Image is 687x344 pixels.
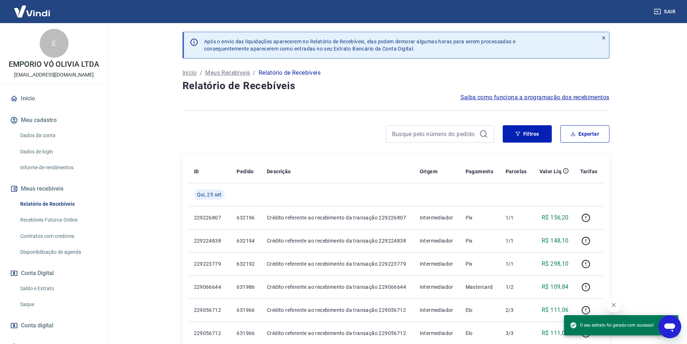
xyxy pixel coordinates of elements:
p: Valor Líq. [540,168,563,175]
p: Elo [466,306,494,314]
p: 229224838 [194,237,225,244]
p: 3/3 [506,330,527,337]
p: Tarifas [580,168,598,175]
p: Intermediador [420,237,454,244]
a: Disponibilização de agenda [17,245,99,260]
p: Pix [466,260,494,267]
p: 2/3 [506,306,527,314]
p: 229056712 [194,306,225,314]
p: R$ 148,10 [542,236,569,245]
p: Mastercard [466,283,494,291]
p: Pix [466,237,494,244]
button: Exportar [560,125,609,143]
p: Pedido [237,168,254,175]
p: 1/1 [506,260,527,267]
span: Qui, 25 set [197,191,222,198]
button: Meus recebíveis [9,181,99,197]
p: 631966 [237,330,255,337]
p: Crédito referente ao recebimento da transação 229226807 [267,214,408,221]
a: Relatório de Recebíveis [17,197,99,212]
a: Dados da conta [17,128,99,143]
p: Crédito referente ao recebimento da transação 229066644 [267,283,408,291]
p: Relatório de Recebíveis [259,69,321,77]
p: ID [194,168,199,175]
p: R$ 109,84 [542,283,569,291]
span: O seu extrato foi gerado com sucesso! [570,322,654,329]
a: Saldo e Extrato [17,281,99,296]
p: R$ 111,06 [542,306,569,314]
p: 229226807 [194,214,225,221]
button: Conta Digital [9,265,99,281]
p: Intermediador [420,330,454,337]
p: 632194 [237,237,255,244]
p: Pagamento [466,168,494,175]
p: 631966 [237,306,255,314]
img: Vindi [9,0,56,22]
p: 1/1 [506,237,527,244]
p: Crédito referente ao recebimento da transação 229223779 [267,260,408,267]
a: Conta digital [9,318,99,334]
p: 229223779 [194,260,225,267]
p: Crédito referente ao recebimento da transação 229224838 [267,237,408,244]
p: / [200,69,202,77]
p: [EMAIL_ADDRESS][DOMAIN_NAME] [14,71,94,79]
p: 1/1 [506,214,527,221]
p: R$ 156,20 [542,213,569,222]
p: Intermediador [420,260,454,267]
a: Dados de login [17,144,99,159]
p: 229056712 [194,330,225,337]
p: Intermediador [420,283,454,291]
p: Após o envio das liquidações aparecerem no Relatório de Recebíveis, elas podem demorar algumas ho... [204,38,516,52]
p: Origem [420,168,437,175]
a: Saque [17,297,99,312]
p: Crédito referente ao recebimento da transação 229056712 [267,330,408,337]
p: R$ 111,08 [542,329,569,338]
p: Parcelas [506,168,527,175]
span: Olá! Precisa de ajuda? [4,5,61,11]
h4: Relatório de Recebíveis [182,79,609,93]
a: Saiba como funciona a programação dos recebimentos [461,93,609,102]
p: 632192 [237,260,255,267]
a: Informe de rendimentos [17,160,99,175]
p: Intermediador [420,306,454,314]
div: E [40,29,69,58]
a: Meus Recebíveis [205,69,250,77]
p: R$ 298,10 [542,260,569,268]
iframe: Botão para abrir a janela de mensagens [658,315,681,338]
p: Descrição [267,168,291,175]
p: / [253,69,255,77]
a: Contratos com credores [17,229,99,244]
iframe: Fechar mensagem [607,298,621,312]
p: Crédito referente ao recebimento da transação 229056712 [267,306,408,314]
p: 631986 [237,283,255,291]
p: Intermediador [420,214,454,221]
p: 229066644 [194,283,225,291]
p: 1/2 [506,283,527,291]
span: Conta digital [21,321,53,331]
button: Sair [652,5,678,18]
a: Recebíveis Futuros Online [17,213,99,227]
p: EMPORIO VÓ OLIVIA LTDA [9,61,99,68]
button: Filtros [503,125,552,143]
input: Busque pelo número do pedido [392,129,476,139]
a: Início [182,69,197,77]
p: Pix [466,214,494,221]
p: 632196 [237,214,255,221]
button: Meu cadastro [9,112,99,128]
a: Início [9,91,99,106]
p: Elo [466,330,494,337]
